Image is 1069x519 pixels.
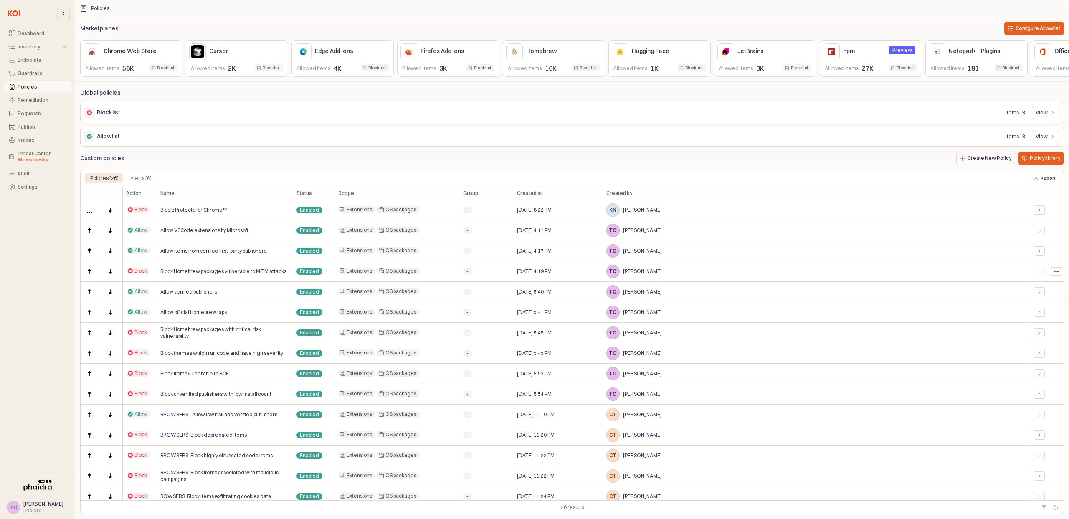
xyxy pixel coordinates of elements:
span: Created at [517,190,542,197]
p: Create New Policy [968,155,1011,162]
span: Extensions [347,431,372,438]
span: OS packages [385,411,416,418]
button: Inventory [4,41,71,53]
span: [DATE] 11:20 PM [517,432,555,438]
p: 1K [651,63,674,73]
span: Name [160,190,175,197]
span: TC [607,367,619,380]
span: CT [607,449,619,462]
div: Alerts [6] [125,173,157,183]
span: Block [134,452,147,458]
span: - [466,391,469,397]
div: Requests [18,111,66,116]
span: [DATE] 4:17 PM [517,227,552,234]
span: TC [607,388,619,400]
p: Homebrew [526,47,585,56]
span: [DATE] 4:19 PM [517,268,552,275]
p: 3 [1022,109,1025,116]
span: OS packages [385,268,416,274]
span: [DATE] 11:24 PM [517,493,555,500]
p: Allowed Items [719,65,753,72]
span: - [466,227,469,234]
span: Enabled [300,432,319,438]
p: Global policies [80,89,1069,97]
span: [DATE] 4:17 PM [517,248,552,254]
span: OS packages [385,206,416,213]
span: BROWSERS: Block items associated with malicious campaigns [160,469,290,483]
div: Blocklist [1002,64,1019,71]
span: [PERSON_NAME] [623,350,662,357]
span: Allow verified publishers [160,289,217,295]
button: Report [1030,172,1059,185]
span: - [466,432,469,438]
div: Blocklist [368,64,385,71]
span: OS packages [385,390,416,397]
button: Threat Center [4,148,71,166]
span: Block [134,206,147,213]
span: [PERSON_NAME] [623,289,662,295]
span: Allow official Homebrew taps [160,309,227,316]
span: - [466,350,469,357]
p: Allowed Items [613,65,647,72]
button: Blocklist [787,64,808,71]
div: Policies [26] [90,173,119,183]
span: Extensions [347,247,372,254]
p: Custom policies [80,154,124,163]
button: Blocklist [470,64,491,71]
button: Guardrails [4,68,71,79]
p: 3 [1022,133,1025,140]
p: Report [1041,175,1055,181]
span: [PERSON_NAME] [623,370,662,377]
span: Extensions [347,288,372,295]
span: Block: Protecto for Chrome™ [160,207,227,213]
span: - [466,473,469,479]
button: Blocklist [681,64,702,71]
span: Extensions [347,370,372,377]
span: TC [607,306,619,319]
button: Blocklist [258,64,280,71]
div: Blocklist [263,64,280,71]
p: View [1036,109,1048,116]
span: CT [607,470,619,482]
span: TC [607,265,619,278]
span: - [466,268,469,275]
span: OS packages [385,370,416,377]
span: CT [607,408,619,421]
button: Remediation [4,94,71,106]
div: Preview [892,46,912,54]
span: [DATE] 5:45 PM [517,329,552,336]
span: Extensions [347,227,372,233]
p: 56K [122,63,146,73]
div: TC [10,503,17,511]
p: 16K [545,63,569,73]
p: Allowlist [97,132,120,141]
span: BROWSERS: Block deprecated items [160,432,247,438]
button: Blocklist [575,64,597,71]
span: - [466,329,469,336]
div: Inventory [18,44,61,50]
span: [PERSON_NAME] [623,452,662,459]
button: Policies [4,81,71,93]
span: Enabled [300,207,319,213]
span: OS packages [385,452,416,458]
div: Koidex [18,137,66,143]
span: [PERSON_NAME] [623,268,662,275]
span: Enabled [300,411,319,418]
p: Allowed Items [930,65,964,72]
span: Block [134,472,147,479]
span: Block [134,268,147,274]
span: Enabled [300,493,319,500]
span: - [466,207,469,213]
p: Edge Add-ons [315,47,374,56]
button: Dashboard [4,28,71,39]
span: [DATE] 5:41 PM [517,309,552,316]
span: Created by [606,190,632,197]
span: - [466,289,469,295]
span: Group [463,190,478,197]
span: OS packages [385,288,416,295]
span: [DATE] 5:45 PM [517,350,552,357]
button: Endpoints [4,54,71,66]
button: Settings [4,181,71,193]
span: Status [296,190,312,197]
p: View [1036,133,1048,140]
